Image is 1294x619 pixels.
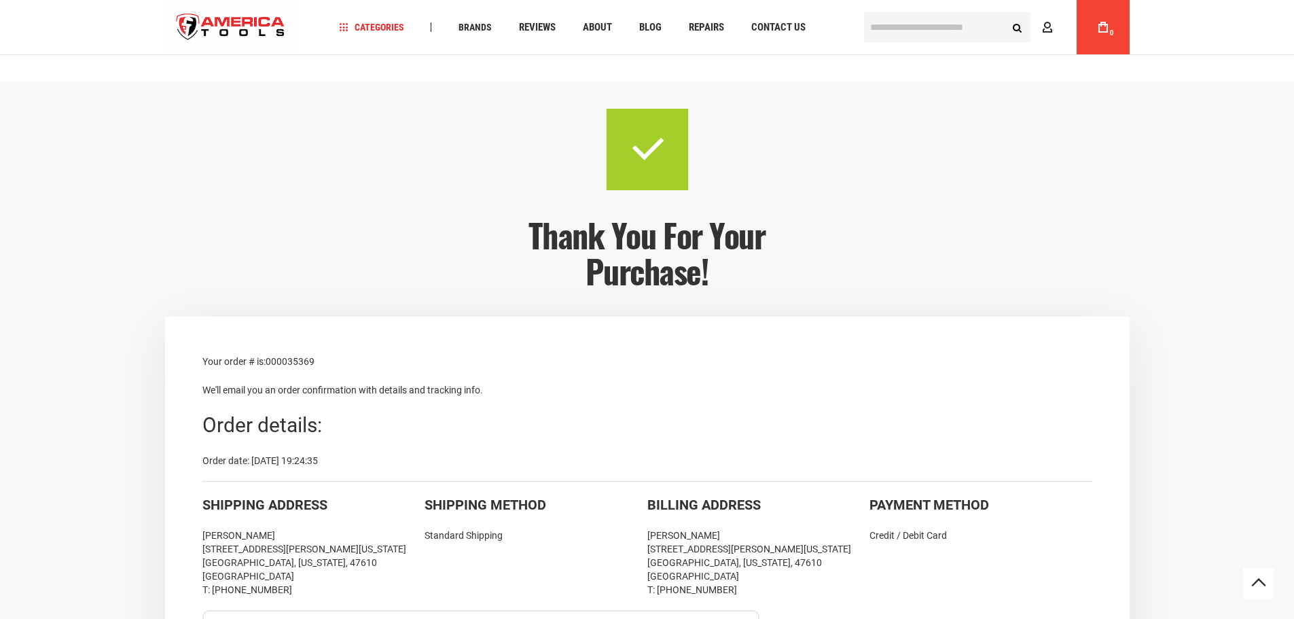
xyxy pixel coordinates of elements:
span: 000035369 [266,356,314,367]
div: Standard Shipping [425,529,647,542]
div: Payment Method [869,495,1092,515]
p: Your order # is: [202,354,1092,369]
button: Search [1005,14,1030,40]
a: Categories [333,18,410,37]
div: [PERSON_NAME] [STREET_ADDRESS][PERSON_NAME][US_STATE] [GEOGRAPHIC_DATA], [US_STATE], 47610 [GEOGR... [647,529,870,597]
a: store logo [165,2,297,53]
a: About [577,18,618,37]
span: 0 [1110,29,1114,37]
img: America Tools [165,2,297,53]
div: Order date: [DATE] 19:24:35 [202,454,1092,467]
span: Repairs [689,22,724,33]
span: Categories [339,22,404,32]
iframe: LiveChat chat widget [1103,576,1294,619]
span: Brands [459,22,492,32]
span: Blog [639,22,662,33]
div: Billing Address [647,495,870,515]
div: [PERSON_NAME] [STREET_ADDRESS][PERSON_NAME][US_STATE] [GEOGRAPHIC_DATA], [US_STATE], 47610 [GEOGR... [202,529,425,597]
p: We'll email you an order confirmation with details and tracking info. [202,383,1092,397]
a: Contact Us [745,18,812,37]
div: Order details: [202,411,1092,440]
a: Repairs [683,18,730,37]
span: Reviews [519,22,556,33]
div: Shipping Address [202,495,425,515]
div: Credit / Debit Card [869,529,1092,542]
span: Thank you for your purchase! [528,211,765,295]
a: Brands [452,18,498,37]
a: Blog [633,18,668,37]
a: Reviews [513,18,562,37]
span: About [583,22,612,33]
span: Contact Us [751,22,806,33]
div: Shipping Method [425,495,647,515]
